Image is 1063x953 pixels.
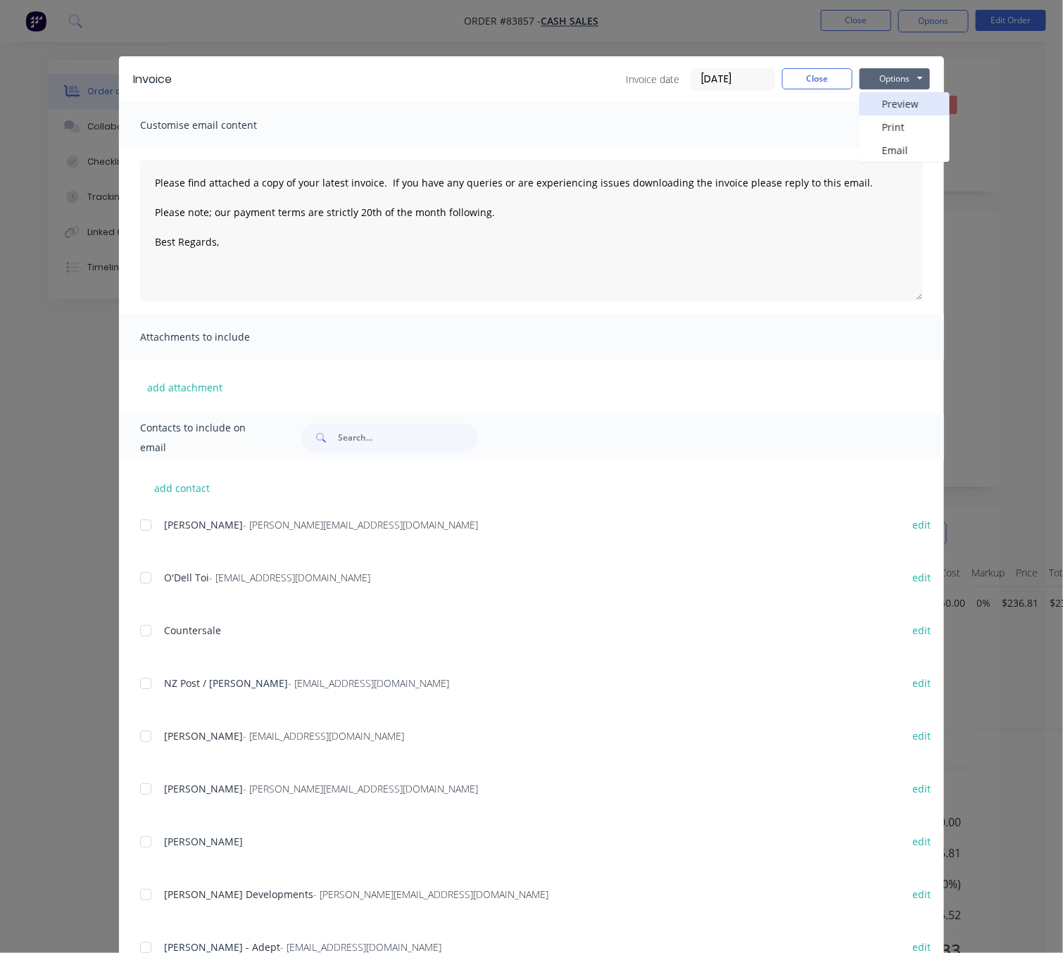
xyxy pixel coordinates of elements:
[860,92,950,115] button: Preview
[905,621,940,640] button: edit
[288,676,449,690] span: - [EMAIL_ADDRESS][DOMAIN_NAME]
[209,571,370,584] span: - [EMAIL_ADDRESS][DOMAIN_NAME]
[164,835,243,848] span: [PERSON_NAME]
[243,518,478,531] span: - [PERSON_NAME][EMAIL_ADDRESS][DOMAIN_NAME]
[164,676,288,690] span: NZ Post / [PERSON_NAME]
[164,571,209,584] span: O'Dell Toi
[164,782,243,795] span: [PERSON_NAME]
[140,160,923,301] textarea: Please find attached a copy of your latest invoice. If you have any queries or are experiencing i...
[164,888,313,901] span: [PERSON_NAME] Developments
[164,729,243,743] span: [PERSON_NAME]
[905,885,940,904] button: edit
[782,68,853,89] button: Close
[140,377,229,398] button: add attachment
[164,518,243,531] span: [PERSON_NAME]
[860,68,930,89] button: Options
[905,674,940,693] button: edit
[313,888,548,901] span: - [PERSON_NAME][EMAIL_ADDRESS][DOMAIN_NAME]
[860,115,950,139] button: Print
[140,477,225,498] button: add contact
[860,139,950,162] button: Email
[164,624,221,637] span: Countersale
[140,418,266,457] span: Contacts to include on email
[243,782,478,795] span: - [PERSON_NAME][EMAIL_ADDRESS][DOMAIN_NAME]
[626,72,679,87] span: Invoice date
[905,568,940,587] button: edit
[243,729,404,743] span: - [EMAIL_ADDRESS][DOMAIN_NAME]
[905,726,940,745] button: edit
[905,515,940,534] button: edit
[338,424,477,452] input: Search...
[133,71,172,88] div: Invoice
[140,115,295,135] span: Customise email content
[140,327,295,347] span: Attachments to include
[905,779,940,798] button: edit
[905,832,940,851] button: edit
